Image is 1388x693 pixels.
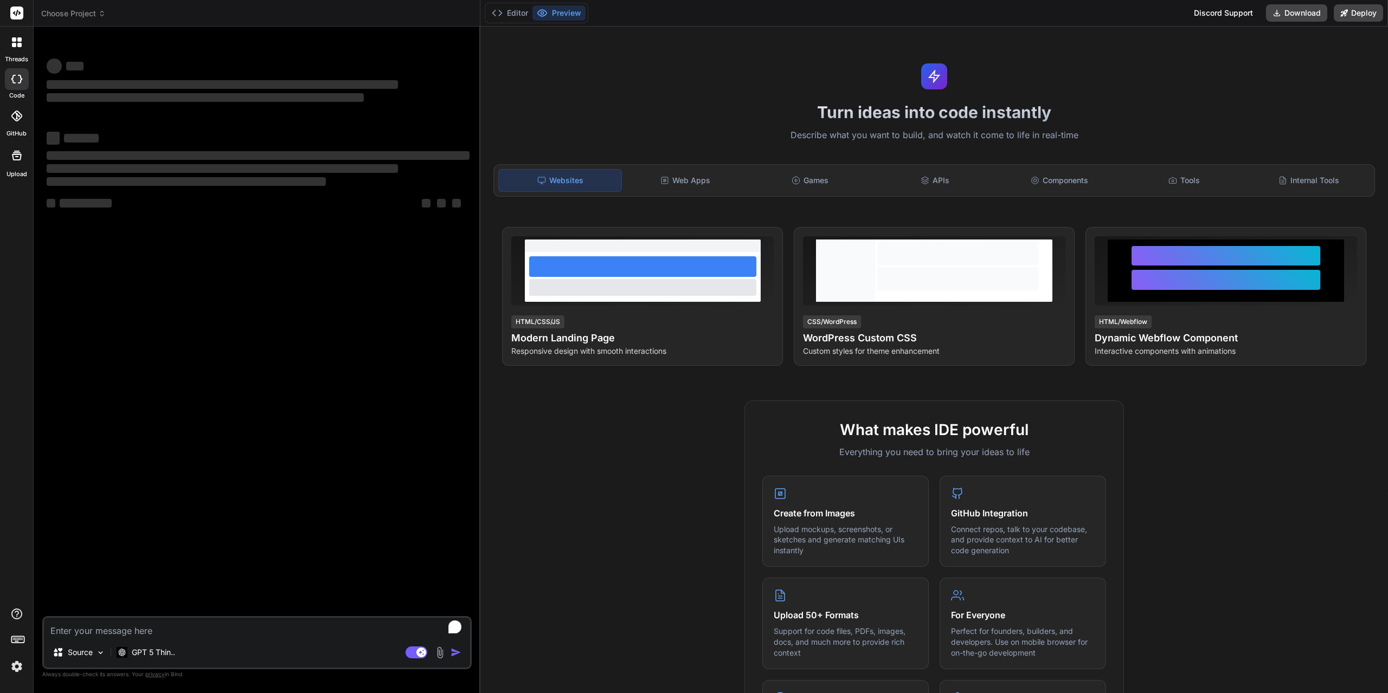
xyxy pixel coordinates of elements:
h4: WordPress Custom CSS [803,331,1065,346]
h4: GitHub Integration [951,507,1095,520]
button: Preview [532,5,586,21]
p: Source [68,647,93,658]
h4: Create from Images [774,507,917,520]
img: icon [451,647,461,658]
div: Tools [1123,169,1245,192]
div: APIs [873,169,996,192]
span: ‌ [60,199,112,208]
h4: Modern Landing Page [511,331,774,346]
img: settings [8,657,26,676]
div: CSS/WordPress [803,315,861,328]
button: Editor [487,5,532,21]
div: Internal Tools [1248,169,1370,192]
span: privacy [145,671,165,677]
p: Everything you need to bring your ideas to life [762,445,1106,458]
div: Components [998,169,1121,192]
p: Interactive components with animations [1095,346,1357,357]
h4: For Everyone [951,608,1095,621]
span: ‌ [47,151,470,160]
span: ‌ [66,62,83,70]
span: ‌ [47,93,364,102]
h2: What makes IDE powerful [762,418,1106,441]
h1: Turn ideas into code instantly [487,102,1381,122]
p: Perfect for founders, builders, and developers. Use on mobile browser for on-the-go development [951,626,1095,658]
img: Pick Models [96,648,105,657]
span: ‌ [47,164,398,173]
button: Download [1266,4,1327,22]
textarea: To enrich screen reader interactions, please activate Accessibility in Grammarly extension settings [44,618,470,637]
span: ‌ [47,177,326,186]
span: ‌ [47,59,62,74]
label: threads [5,55,28,64]
img: GPT 5 Thinking High [117,647,127,657]
div: Discord Support [1187,4,1260,22]
p: Connect repos, talk to your codebase, and provide context to AI for better code generation [951,524,1095,556]
img: attachment [434,646,446,659]
p: Upload mockups, screenshots, or sketches and generate matching UIs instantly [774,524,917,556]
p: GPT 5 Thin.. [132,647,175,658]
p: Responsive design with smooth interactions [511,346,774,357]
span: ‌ [452,199,461,208]
span: ‌ [437,199,446,208]
h4: Dynamic Webflow Component [1095,331,1357,346]
div: Websites [498,169,622,192]
div: Games [749,169,871,192]
h4: Upload 50+ Formats [774,608,917,621]
span: ‌ [422,199,430,208]
p: Always double-check its answers. Your in Bind [42,669,472,679]
div: HTML/CSS/JS [511,315,564,328]
span: ‌ [64,134,99,143]
p: Custom styles for theme enhancement [803,346,1065,357]
div: HTML/Webflow [1095,315,1152,328]
p: Describe what you want to build, and watch it come to life in real-time [487,128,1381,143]
span: ‌ [47,80,398,89]
span: ‌ [47,199,55,208]
button: Deploy [1334,4,1383,22]
p: Support for code files, PDFs, images, docs, and much more to provide rich context [774,626,917,658]
label: GitHub [7,129,27,138]
span: Choose Project [41,8,106,19]
label: code [9,91,24,100]
div: Web Apps [624,169,747,192]
span: ‌ [47,132,60,145]
label: Upload [7,170,27,179]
